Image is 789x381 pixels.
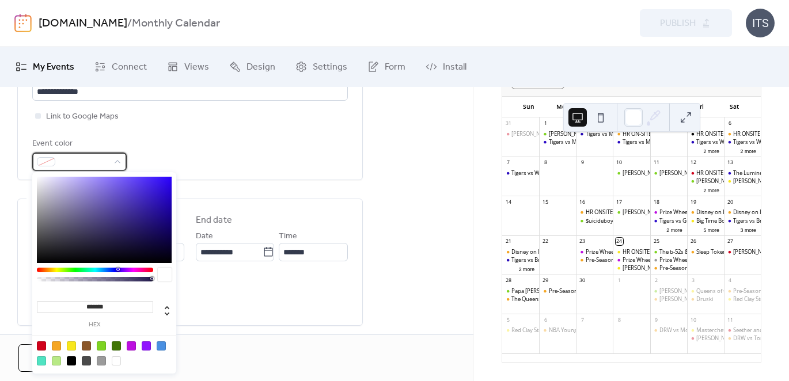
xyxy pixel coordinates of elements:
[659,264,728,272] div: Pre-Season DRW vs Buffalo
[696,326,759,334] div: Masterchef All-Stars Live!
[221,51,284,82] a: Design
[542,238,549,245] div: 22
[542,317,549,323] div: 6
[502,326,539,334] div: Red Clay Strays
[687,130,724,138] div: HR ONSITE - ALABAMA SHAKES
[14,14,32,32] img: logo
[696,169,769,177] div: HR ONSITE - [PERSON_NAME]
[683,97,718,117] div: Fri
[648,97,683,117] div: Thu
[699,225,723,234] button: 5 more
[511,295,543,303] div: The Queens!
[86,51,155,82] a: Connect
[687,287,724,295] div: Queens of the Stone Age
[613,138,650,146] div: Tigers vs Mets
[196,230,213,243] span: Date
[579,317,586,323] div: 7
[385,60,405,74] span: Form
[696,248,726,256] div: Sleep Token
[112,356,121,365] div: #FFFFFF
[32,137,124,151] div: Event color
[142,341,151,350] div: #9013FE
[687,208,724,216] div: Disney on Ice
[724,287,761,295] div: Pre-Season DRW vs Toronto
[653,199,659,205] div: 18
[505,317,512,323] div: 5
[158,51,218,82] a: Views
[82,356,91,365] div: #4A4A4A
[736,225,761,234] button: 3 more
[650,326,687,334] div: DRW vs Montreal
[623,169,697,177] div: [PERSON_NAME] Trucks Band
[659,217,709,224] div: Tigers vs Guardians
[724,169,761,177] div: The Lumineers
[502,256,539,264] div: Tigers vs Braves
[613,208,650,216] div: Conan Gray
[279,230,297,243] span: Time
[33,60,74,74] span: My Events
[687,138,724,146] div: Tigers vs White Sox
[724,177,761,185] div: Bonnie Raitt
[502,169,539,177] div: Tigers vs White Sox
[696,217,747,224] div: Big Time Boxing USA
[623,264,665,272] div: [PERSON_NAME]
[502,287,539,295] div: Papa Roach
[505,159,512,166] div: 7
[650,169,687,177] div: Jason Aldean
[650,264,687,272] div: Pre-Season DRW vs Buffalo
[650,217,687,224] div: Tigers vs Guardians
[690,159,697,166] div: 12
[613,169,650,177] div: Tedeschi Trucks Band
[717,97,752,117] div: Sat
[653,159,659,166] div: 11
[546,97,581,117] div: Mon
[659,248,704,256] div: The b-52s & DEVO
[733,138,781,146] div: Tigers vs White Sox
[724,138,761,146] div: Tigers vs White Sox
[576,130,613,138] div: Tigers vs Mets
[502,130,539,138] div: Ted Nugent
[184,60,209,74] span: Views
[613,256,650,264] div: Prize Wheel - Louis C.K.
[313,60,347,74] span: Settings
[542,199,549,205] div: 15
[659,295,701,303] div: [PERSON_NAME]
[505,238,512,245] div: 21
[650,256,687,264] div: Prize Wheel - Parking
[724,295,761,303] div: Red Clay Strays
[246,60,275,74] span: Design
[542,120,549,127] div: 1
[359,51,414,82] a: Form
[580,97,614,117] div: Tue
[616,199,623,205] div: 17
[687,334,724,342] div: Kevin Gates
[287,51,356,82] a: Settings
[613,264,650,272] div: Louis C.K.
[733,248,775,256] div: [PERSON_NAME]
[576,217,613,224] div: $uicideboy$
[37,322,153,328] label: hex
[549,287,626,295] div: Pre-Season DRW vs Pittsburgh
[696,177,738,185] div: [PERSON_NAME]
[576,248,613,256] div: Prize Wheel - DRW Preseason Game
[586,256,657,264] div: Pre-Season DRW vs Chicago
[659,169,701,177] div: [PERSON_NAME]
[112,60,147,74] span: Connect
[623,256,698,264] div: Prize Wheel - [PERSON_NAME]
[511,169,559,177] div: Tigers vs White Sox
[733,334,775,342] div: DRW vs Toronto
[727,159,734,166] div: 13
[727,238,734,245] div: 27
[733,217,773,224] div: Tigers vs Braves
[616,277,623,284] div: 1
[586,208,674,216] div: HR ONSITE - TIGERS VS GUARDIANS
[511,130,553,138] div: [PERSON_NAME]
[579,277,586,284] div: 30
[687,177,724,185] div: Jason Aldean
[659,287,701,295] div: [PERSON_NAME]
[549,130,591,138] div: [PERSON_NAME]
[724,208,761,216] div: Disney on Ice
[727,120,734,127] div: 6
[650,248,687,256] div: The b-52s & DEVO
[724,334,761,342] div: DRW vs Toronto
